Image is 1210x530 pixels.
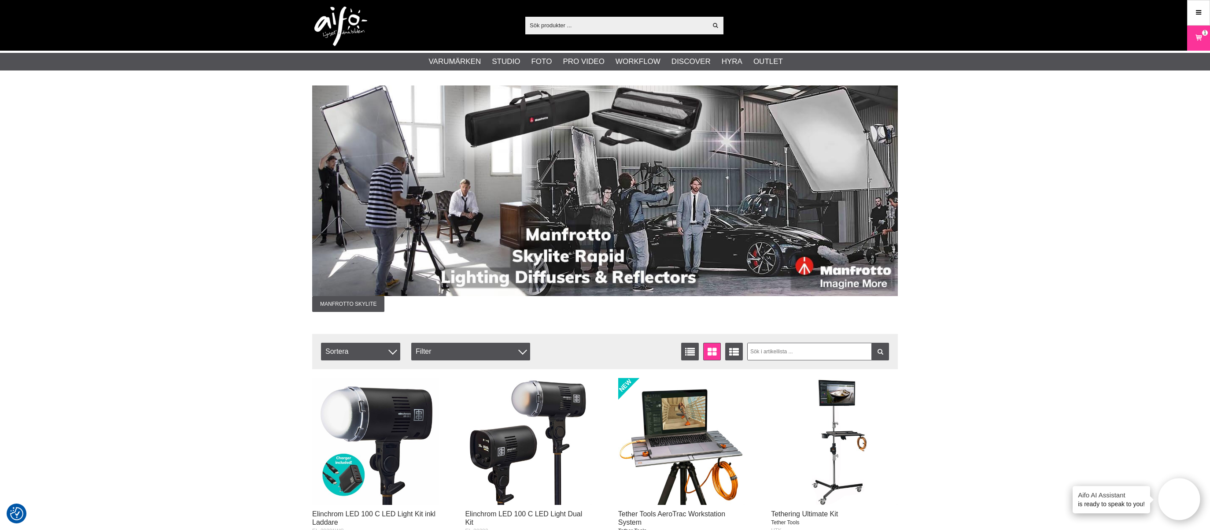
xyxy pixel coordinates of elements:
[312,85,898,312] a: Annons:009 banner-man-skylite-1390x500.jpgManfrotto Skylite
[618,378,745,505] img: Tether Tools AeroTrac Workstation System
[321,343,400,360] span: Sortera
[771,378,898,505] img: Tethering Ultimate Kit
[312,378,439,505] img: Elinchrom LED 100 C LED Light Kit inkl Laddare
[411,343,530,360] div: Filter
[1188,28,1210,48] a: 1
[492,56,520,67] a: Studio
[10,507,23,520] img: Revisit consent button
[465,378,592,505] img: Elinchrom LED 100 C LED Light Dual Kit
[563,56,604,67] a: Pro Video
[312,296,384,312] span: Manfrotto Skylite
[312,510,435,526] a: Elinchrom LED 100 C LED Light Kit inkl Laddare
[1078,490,1145,500] h4: Aifo AI Assistant
[725,343,743,360] a: Utökad listvisning
[771,519,799,526] span: Tether Tools
[314,7,367,46] img: logo.png
[1203,29,1206,37] span: 1
[681,343,699,360] a: Listvisning
[747,343,889,360] input: Sök i artikellista ...
[618,510,725,526] a: Tether Tools AeroTrac Workstation System
[531,56,552,67] a: Foto
[722,56,742,67] a: Hyra
[1073,486,1150,513] div: is ready to speak to you!
[525,19,707,32] input: Sök produkter ...
[671,56,711,67] a: Discover
[753,56,783,67] a: Outlet
[703,343,721,360] a: Fönstervisning
[465,510,582,526] a: Elinchrom LED 100 C LED Light Dual Kit
[771,510,838,518] a: Tethering Ultimate Kit
[429,56,481,67] a: Varumärken
[871,343,889,360] a: Filtrera
[312,85,898,296] img: Annons:009 banner-man-skylite-1390x500.jpg
[616,56,660,67] a: Workflow
[10,506,23,522] button: Samtyckesinställningar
